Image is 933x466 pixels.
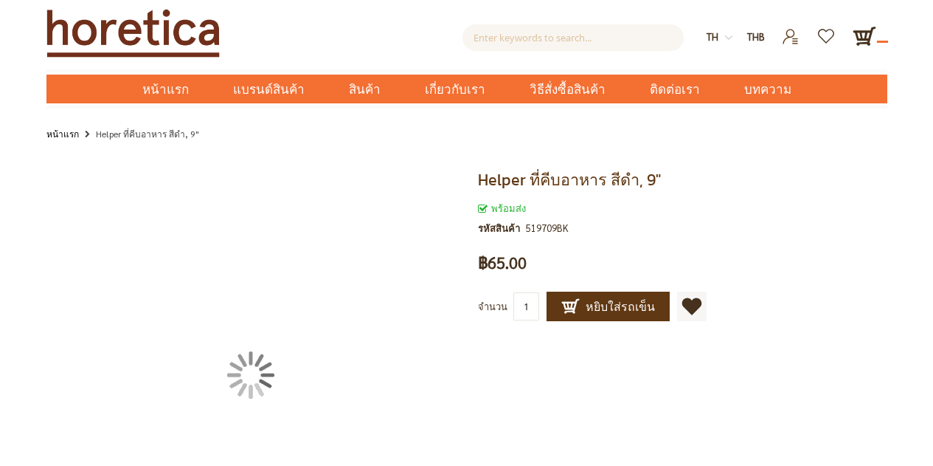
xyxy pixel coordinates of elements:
div: 519709BK [526,220,569,236]
span: สินค้า [349,75,381,105]
li: Helper ที่คีบอาหาร สีดำ, 9" [81,126,199,144]
a: วิธีสั่งซื้อสินค้า [507,75,628,103]
a: สินค้า [327,75,403,103]
span: เกี่ยวกับเรา [425,75,485,105]
span: แบรนด์สินค้า [233,75,305,105]
img: Horetica.com [46,9,220,58]
a: รายการโปรด [809,24,845,37]
span: THB [747,30,765,43]
a: ติดต่อเรา [628,75,722,103]
span: Helper ที่คีบอาหาร สีดำ, 9" [478,168,661,192]
a: เพิ่มไปยังรายการโปรด [677,292,707,321]
span: จำนวน [478,300,507,312]
a: เข้าสู่ระบบ [773,24,809,37]
a: แบรนด์สินค้า [211,75,327,103]
span: ฿65.00 [478,255,527,271]
span: พร้อมส่ง [478,202,526,214]
img: กำลังโหลด... [227,352,274,399]
a: เกี่ยวกับเรา [403,75,507,103]
span: วิธีสั่งซื้อสินค้า [530,75,606,105]
strong: รหัสสินค้า [478,220,526,236]
a: บทความ [722,75,814,103]
span: ติดต่อเรา [650,75,700,105]
a: หน้าแรก [120,75,211,103]
a: หน้าแรก [46,126,79,142]
div: สถานะของสินค้า [478,200,887,216]
img: dropdown-icon.svg [725,34,732,41]
span: หยิบใส่รถเข็น [561,298,655,315]
button: หยิบใส่รถเข็น [547,292,670,321]
span: หน้าแรก [142,80,189,99]
span: บทความ [744,75,791,105]
span: th [707,30,718,43]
